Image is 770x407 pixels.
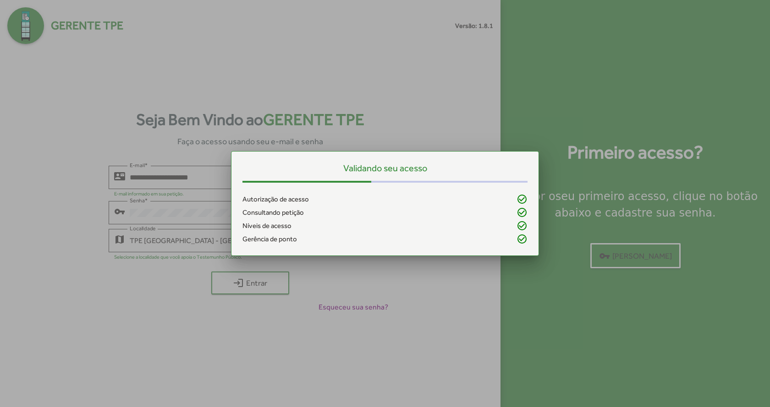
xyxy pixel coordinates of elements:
h5: Validando seu acesso [242,163,528,174]
mat-icon: check_circle_outline [517,220,528,231]
span: Autorização de acesso [242,194,309,205]
mat-icon: check_circle_outline [517,233,528,244]
span: Consultando petição [242,207,304,218]
span: Níveis de acesso [242,221,291,231]
span: Gerência de ponto [242,234,297,244]
mat-icon: check_circle_outline [517,207,528,218]
mat-icon: check_circle_outline [517,194,528,205]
